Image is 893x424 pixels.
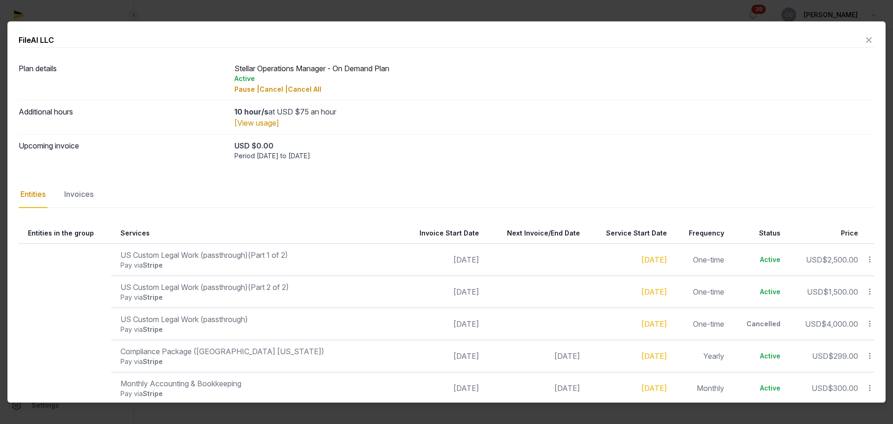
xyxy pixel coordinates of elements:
span: (Part 2 of 2) [248,283,289,292]
td: [DATE] [400,243,485,276]
div: Pay via [120,389,394,398]
dt: Upcoming invoice [19,140,227,161]
span: Cancel | [260,85,288,93]
strong: 10 hour/s [234,107,268,116]
span: USD [812,384,828,393]
th: Entities in the group [19,223,111,244]
div: FileAI LLC [19,34,54,46]
span: Stripe [143,357,163,365]
div: Pay via [120,261,394,270]
div: Compliance Package ([GEOGRAPHIC_DATA] [US_STATE]) [120,346,394,357]
div: Active [739,287,780,296]
div: Invoices [62,181,95,208]
th: Invoice Start Date [400,223,485,244]
th: Price [786,223,864,244]
td: [DATE] [400,372,485,404]
div: Stellar Operations Manager - On Demand Plan [234,63,874,94]
a: [View usage] [234,118,279,128]
div: USD $0.00 [234,140,874,151]
span: Stripe [143,293,163,301]
dt: Plan details [19,63,227,94]
a: [DATE] [641,351,667,361]
dt: Additional hours [19,106,227,128]
a: [DATE] [641,319,667,329]
td: [DATE] [400,276,485,308]
th: Status [730,223,786,244]
span: [DATE] [554,351,580,361]
td: Yearly [673,340,730,372]
th: Services [111,223,400,244]
div: Active [739,255,780,264]
span: [DATE] [554,384,580,393]
span: $300.00 [828,384,858,393]
td: Monthly [673,372,730,404]
div: Pay via [120,357,394,366]
td: One-time [673,276,730,308]
td: [DATE] [400,308,485,340]
span: Cancel All [288,85,321,93]
nav: Tabs [19,181,874,208]
th: Next Invoice/End Date [485,223,586,244]
a: [DATE] [641,384,667,393]
span: $2,500.00 [822,255,858,264]
span: $299.00 [828,351,858,361]
div: Pay via [120,293,394,302]
span: $1,500.00 [823,287,858,296]
span: $4,000.00 [821,319,858,329]
div: Active [739,351,780,361]
div: US Custom Legal Work (passthrough) [120,249,394,261]
th: Frequency [673,223,730,244]
div: Monthly Accounting & Bookkeeping [120,378,394,389]
a: [DATE] [641,255,667,264]
div: Active [739,384,780,393]
div: Active [234,74,874,83]
div: US Custom Legal Work (passthrough) [120,314,394,325]
span: Stripe [143,325,163,333]
span: USD [806,255,822,264]
div: at USD $75 an hour [234,106,874,117]
span: USD [805,319,821,329]
td: One-time [673,308,730,340]
span: Stripe [143,390,163,397]
span: USD [807,287,823,296]
span: (Part 1 of 2) [248,250,288,260]
div: Cancelled [739,319,780,329]
div: Period [DATE] to [DATE] [234,151,874,161]
td: One-time [673,243,730,276]
th: Service Start Date [586,223,673,244]
a: [DATE] [641,287,667,296]
span: Stripe [143,261,163,269]
div: Pay via [120,325,394,334]
td: [DATE] [400,340,485,372]
div: Entities [19,181,47,208]
div: US Custom Legal Work (passthrough) [120,282,394,293]
span: USD [812,351,828,361]
span: Pause | [234,85,260,93]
